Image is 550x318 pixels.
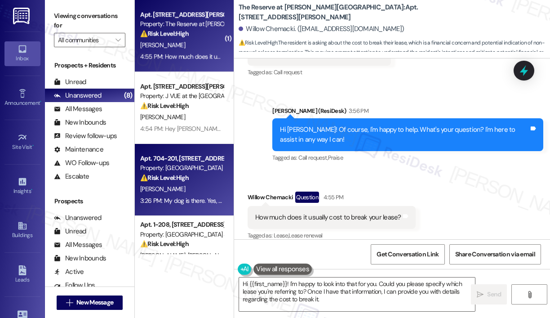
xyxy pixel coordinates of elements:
span: • [31,187,32,193]
span: Call request , [298,154,328,161]
span: [PERSON_NAME] [140,41,185,49]
div: Unanswered [54,213,102,223]
div: Unread [54,227,86,236]
i:  [477,291,483,298]
div: 3:56 PM [346,106,368,116]
div: Tagged as: [272,151,543,164]
a: Inbox [4,41,40,66]
div: 4:55 PM [321,193,343,202]
div: Willow Chemacki [248,192,416,206]
a: Buildings [4,218,40,242]
div: Escalate [54,172,89,181]
strong: ⚠️ Risk Level: High [239,39,277,46]
span: • [40,99,41,105]
div: Property: The Reserve at [PERSON_NAME][GEOGRAPHIC_DATA] [140,19,223,29]
div: Property: [GEOGRAPHIC_DATA] [140,163,223,173]
div: New Inbounds [54,118,106,127]
a: Site Visit • [4,130,40,154]
strong: ⚠️ Risk Level: High [140,240,189,248]
div: Tagged as: [248,66,391,79]
button: Share Conversation via email [449,244,541,264]
div: Unanswered [54,91,102,100]
div: Apt. [STREET_ADDRESS][PERSON_NAME] [140,10,223,19]
span: Get Conversation Link [377,250,439,259]
button: Send [471,284,507,305]
div: Prospects + Residents [45,61,134,70]
div: Tagged as: [248,229,416,242]
span: • [32,143,34,149]
i:  [66,299,73,306]
i:  [526,291,533,298]
div: Willow Chemacki. ([EMAIL_ADDRESS][DOMAIN_NAME]) [239,24,404,34]
label: Viewing conversations for [54,9,125,33]
span: Send [487,290,501,299]
a: Leads [4,263,40,287]
div: Unread [54,77,86,87]
button: Get Conversation Link [371,244,444,264]
div: Review follow-ups [54,131,117,141]
div: Prospects [45,197,134,206]
input: All communities [58,33,111,47]
div: [PERSON_NAME] (ResiDesk) [272,106,543,119]
div: Property: [GEOGRAPHIC_DATA] at [GEOGRAPHIC_DATA] [140,230,223,239]
span: Lease , [274,232,288,239]
div: (8) [122,89,134,103]
span: Share Conversation via email [455,250,535,259]
div: New Inbounds [54,254,106,263]
textarea: Hi {{first_name}}! I'm happy to look into that for you. Could you please specify which lease you'... [239,278,475,311]
div: 3:26 PM: My dog is there. Yes, you may go in. [140,197,256,205]
div: All Messages [54,104,102,114]
span: [PERSON_NAME] [140,185,185,193]
span: [PERSON_NAME] [188,251,233,260]
b: The Reserve at [PERSON_NAME][GEOGRAPHIC_DATA]: Apt. [STREET_ADDRESS][PERSON_NAME] [239,3,418,22]
span: [PERSON_NAME] [140,251,188,260]
span: Call request [274,68,302,76]
div: Apt. 1-208, [STREET_ADDRESS] [140,220,223,229]
i:  [115,36,120,44]
div: 4:54 PM: Hey [PERSON_NAME], Yes, you can enter. And no, I don’t have any pets. [140,125,350,133]
div: Apt. 704-201, [STREET_ADDRESS][PERSON_NAME] [140,154,223,163]
strong: ⚠️ Risk Level: High [140,102,189,110]
div: Hi [PERSON_NAME]! Of course, I'm happy to help. What's your question? I'm here to assist in any w... [280,125,529,144]
img: ResiDesk Logo [13,8,31,24]
div: Follow Ups [54,281,95,290]
div: How much does it usually cost to break your lease? [255,213,401,222]
span: [PERSON_NAME] [140,113,185,121]
span: Lease renewal [288,232,323,239]
span: : The resident is asking about the cost to break their lease, which is a financial concern and po... [239,38,550,67]
div: Maintenance [54,145,103,154]
div: 4:55 PM: How much does it usually cost to break your lease? [140,53,299,61]
strong: ⚠️ Risk Level: High [140,174,189,182]
span: Praise [328,154,343,161]
div: Active [54,267,84,277]
div: WO Follow-ups [54,158,109,168]
button: New Message [57,296,123,310]
span: New Message [76,298,113,307]
div: Property: J VUE at the [GEOGRAPHIC_DATA] [140,91,223,101]
div: Question [295,192,319,203]
strong: ⚠️ Risk Level: High [140,30,189,38]
div: All Messages [54,240,102,250]
a: Insights • [4,174,40,198]
div: Apt. [STREET_ADDRESS][PERSON_NAME] [140,82,223,91]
